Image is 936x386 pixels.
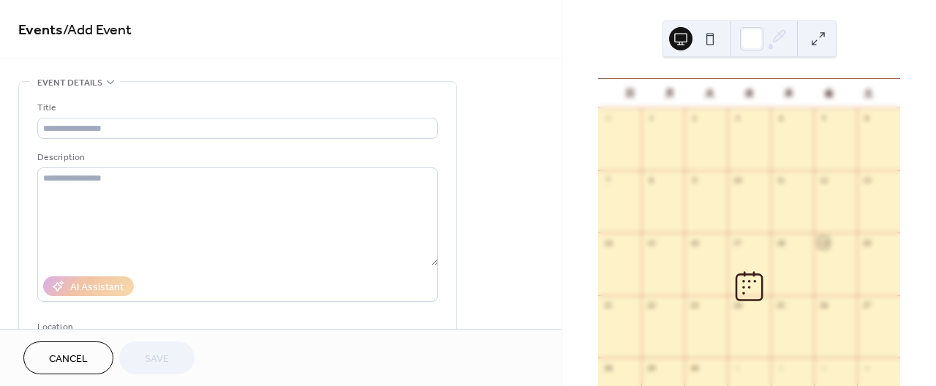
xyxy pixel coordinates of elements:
div: 10 [732,175,743,186]
span: / Add Event [63,16,132,45]
div: 18 [775,237,786,248]
div: 1 [732,362,743,373]
div: 4 [775,113,786,124]
div: Description [37,150,435,165]
div: 火 [690,79,729,108]
div: 20 [861,237,872,248]
div: 日 [610,79,649,108]
div: 23 [689,300,700,311]
div: 8 [646,175,657,186]
div: 11 [775,175,786,186]
a: Events [18,16,63,45]
div: 4 [861,362,872,373]
div: 5 [818,113,829,124]
div: 29 [646,362,657,373]
div: 31 [603,113,614,124]
div: 木 [769,79,809,108]
div: 2 [775,362,786,373]
div: 28 [603,362,614,373]
div: 3 [732,113,743,124]
div: 6 [861,113,872,124]
div: 1 [646,113,657,124]
button: Cancel [23,341,113,374]
div: 2 [689,113,700,124]
div: 27 [861,300,872,311]
div: 21 [603,300,614,311]
div: 25 [775,300,786,311]
div: 金 [809,79,848,108]
div: 16 [689,237,700,248]
div: 19 [818,237,829,248]
div: 9 [689,175,700,186]
div: 7 [603,175,614,186]
div: 月 [649,79,689,108]
div: 15 [646,237,657,248]
div: 24 [732,300,743,311]
div: 14 [603,237,614,248]
div: 12 [818,175,829,186]
span: Cancel [49,352,88,367]
div: 水 [729,79,769,108]
div: 30 [689,362,700,373]
div: 13 [861,175,872,186]
div: 3 [818,362,829,373]
div: Title [37,100,435,116]
div: 土 [849,79,888,108]
div: Location [37,319,435,335]
span: Event details [37,75,102,91]
div: 17 [732,237,743,248]
div: 26 [818,300,829,311]
div: 22 [646,300,657,311]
